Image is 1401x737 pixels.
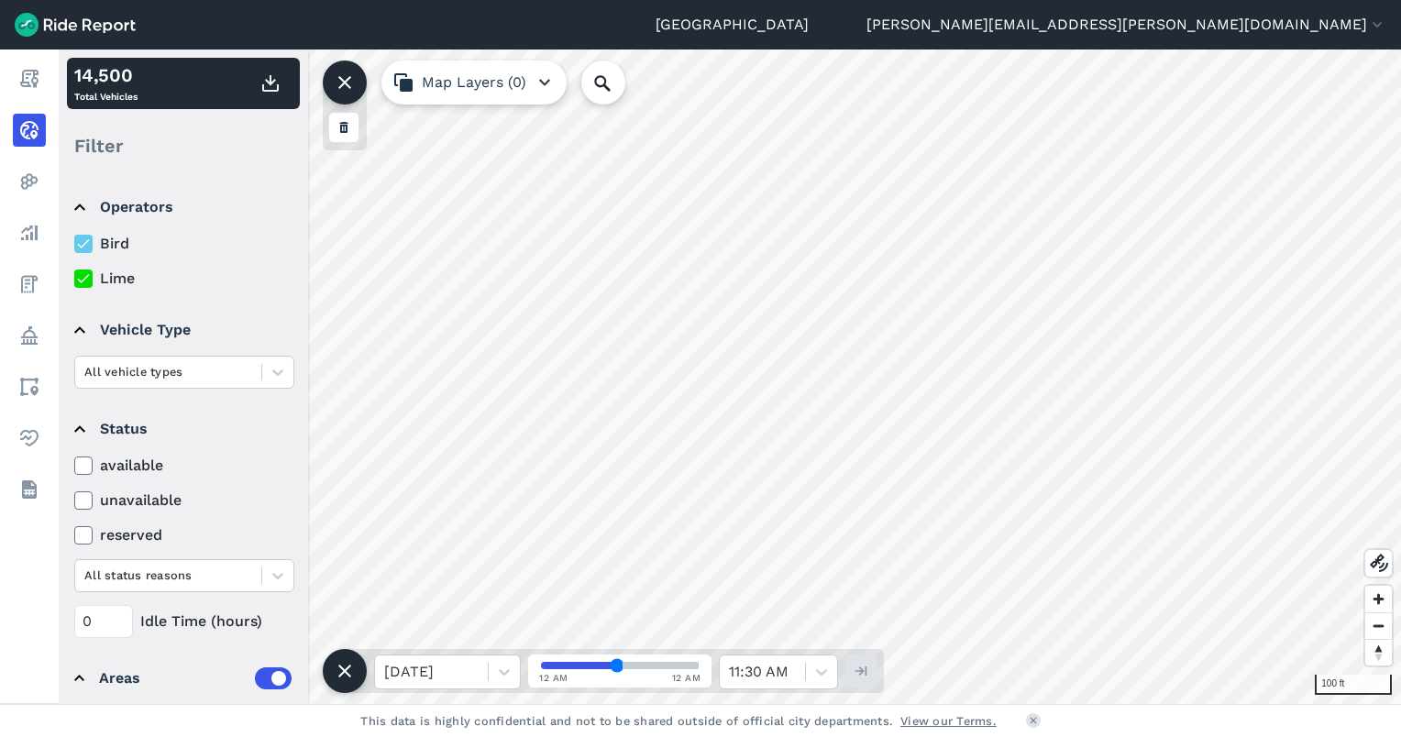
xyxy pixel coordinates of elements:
[99,667,292,689] div: Areas
[74,403,292,455] summary: Status
[900,712,997,730] a: View our Terms.
[381,60,567,104] button: Map Layers (0)
[74,653,292,704] summary: Areas
[15,13,136,37] img: Ride Report
[672,671,701,685] span: 12 AM
[1365,586,1392,612] button: Zoom in
[74,605,294,638] div: Idle Time (hours)
[1365,639,1392,665] button: Reset bearing to north
[13,370,46,403] a: Areas
[74,181,292,233] summary: Operators
[13,216,46,249] a: Analyze
[13,268,46,301] a: Fees
[74,61,138,89] div: 14,500
[1365,612,1392,639] button: Zoom out
[13,165,46,198] a: Heatmaps
[1315,675,1392,695] div: 100 ft
[13,319,46,352] a: Policy
[74,455,294,477] label: available
[74,233,294,255] label: Bird
[67,117,300,174] div: Filter
[74,524,294,546] label: reserved
[656,14,809,36] a: [GEOGRAPHIC_DATA]
[74,268,294,290] label: Lime
[74,489,294,511] label: unavailable
[74,61,138,105] div: Total Vehicles
[866,14,1386,36] button: [PERSON_NAME][EMAIL_ADDRESS][PERSON_NAME][DOMAIN_NAME]
[13,473,46,506] a: Datasets
[59,49,1401,704] canvas: Map
[74,304,292,356] summary: Vehicle Type
[13,62,46,95] a: Report
[581,60,655,104] input: Search Location or Vehicles
[13,114,46,147] a: Realtime
[539,671,568,685] span: 12 AM
[13,422,46,455] a: Health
